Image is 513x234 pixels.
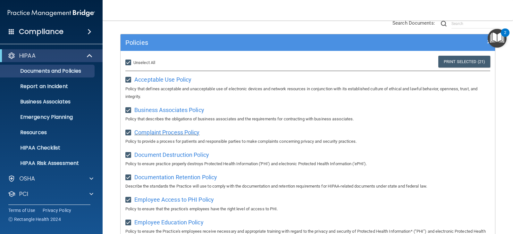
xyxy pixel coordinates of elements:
[8,7,95,20] img: PMB logo
[4,99,92,105] p: Business Associates
[125,39,397,46] h5: Policies
[125,85,490,101] p: Policy that defines acceptable and unacceptable use of electronic devices and network resources i...
[134,219,204,226] span: Employee Education Policy
[19,27,63,36] h4: Compliance
[4,145,92,151] p: HIPAA Checklist
[402,191,505,217] iframe: Drift Widget Chat Controller
[4,83,92,90] p: Report an Incident
[133,60,155,65] span: Unselect All
[125,37,490,48] a: Policies
[4,160,92,166] p: HIPAA Risk Assessment
[134,151,209,158] span: Document Destruction Policy
[8,52,93,60] a: HIPAA
[125,60,133,65] input: Unselect All
[451,19,495,28] input: Search
[125,205,490,213] p: Policy to ensure that the practice's employees have the right level of access to PHI.
[125,160,490,168] p: Policy to ensure practice properly destroys Protected Health Information ('PHI') and electronic P...
[8,190,93,198] a: PCI
[4,114,92,120] p: Emergency Planning
[441,21,447,27] img: ic-search.3b580494.png
[438,56,490,68] a: Print Selected (21)
[134,107,204,113] span: Business Associates Policy
[392,20,435,26] span: Search Documents:
[8,175,93,182] a: OSHA
[8,216,61,222] span: Ⓒ Rectangle Health 2024
[134,76,191,83] span: Acceptable Use Policy
[4,68,92,74] p: Documents and Policies
[19,52,36,60] p: HIPAA
[43,207,71,214] a: Privacy Policy
[19,175,35,182] p: OSHA
[125,115,490,123] p: Policy that describes the obligations of business associates and the requirements for contracting...
[19,190,28,198] p: PCI
[125,138,490,145] p: Policy to provide a process for patients and responsible parties to make complaints concerning pr...
[134,174,217,181] span: Documentation Retention Policy
[504,33,506,41] div: 2
[8,207,35,214] a: Terms of Use
[134,129,199,136] span: Complaint Process Policy
[125,182,490,190] p: Describe the standards the Practice will use to comply with the documentation and retention requi...
[488,29,507,48] button: Open Resource Center, 2 new notifications
[134,196,214,203] span: Employee Access to PHI Policy
[4,129,92,136] p: Resources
